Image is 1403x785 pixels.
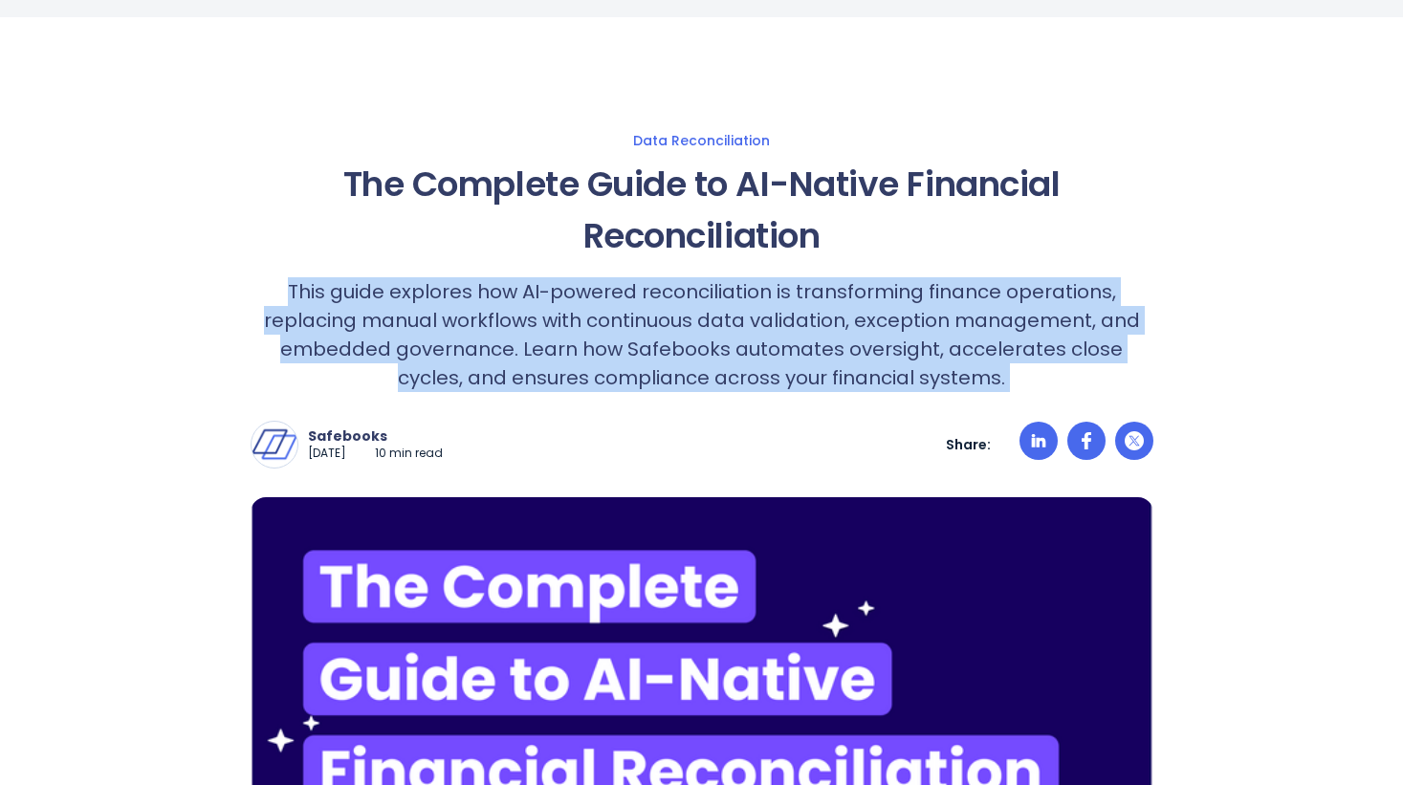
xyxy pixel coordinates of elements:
[308,446,346,462] p: [DATE]
[251,277,1153,392] p: This guide explores how AI-powered reconciliation is transforming finance operations, replacing m...
[308,427,443,445] p: Safebooks
[946,436,991,453] p: Share:
[375,446,443,462] p: 10 min read
[251,159,1153,262] h1: The Complete Guide to AI-Native Financial Reconciliation
[63,132,1341,149] a: Data Reconciliation
[252,422,297,468] img: Safebooks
